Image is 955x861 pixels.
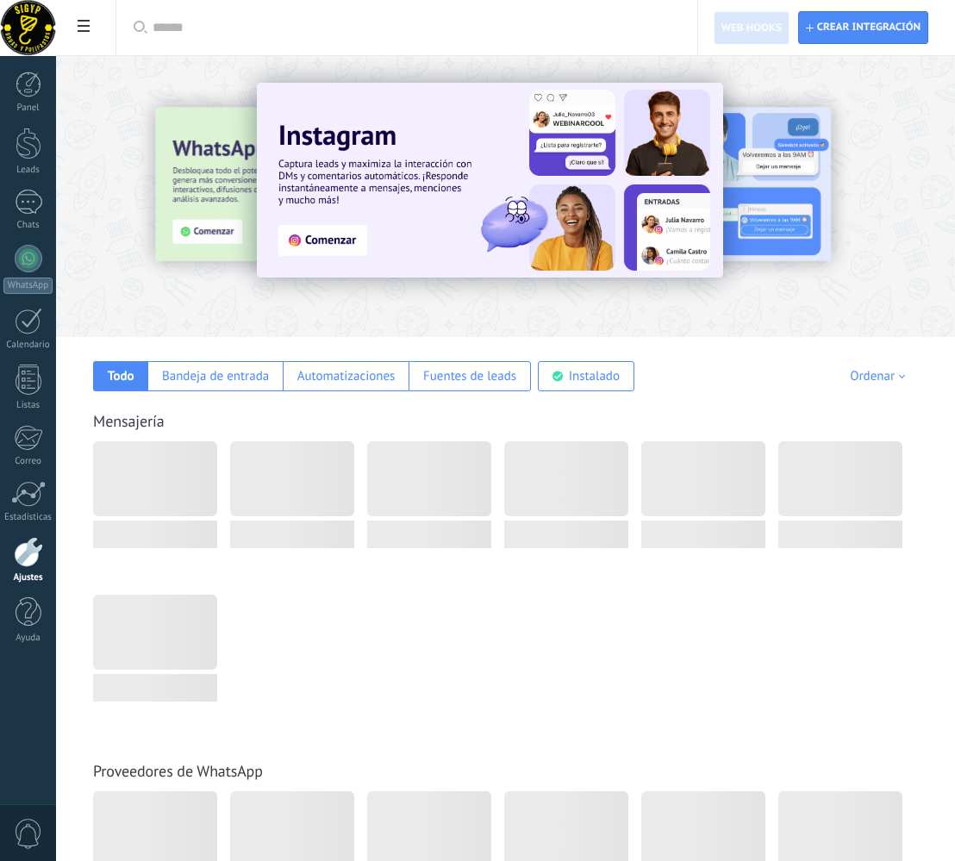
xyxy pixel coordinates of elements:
a: Proveedores de WhatsApp [93,761,263,781]
div: Bandeja de entrada [162,368,269,384]
div: Ayuda [3,633,53,644]
div: WhatsApp [3,278,53,294]
a: Mensajería [93,411,165,431]
div: Ajustes [3,572,53,583]
div: Listas [3,400,53,411]
div: Todo [108,368,134,384]
div: Ordenar [850,368,911,384]
div: Correo [3,456,53,467]
button: Crear integración [798,11,928,44]
span: Crear integración [817,21,921,34]
span: Web hooks [721,22,782,35]
div: Calendario [3,340,53,351]
div: Instalado [569,368,620,384]
div: Fuentes de leads [423,368,516,384]
img: Slide 1 [257,83,723,278]
div: Chats [3,220,53,231]
div: Automatizaciones [297,368,396,384]
div: Panel [3,103,53,114]
div: Estadísticas [3,512,53,523]
button: Web hooks [714,11,790,44]
div: Leads [3,165,53,176]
